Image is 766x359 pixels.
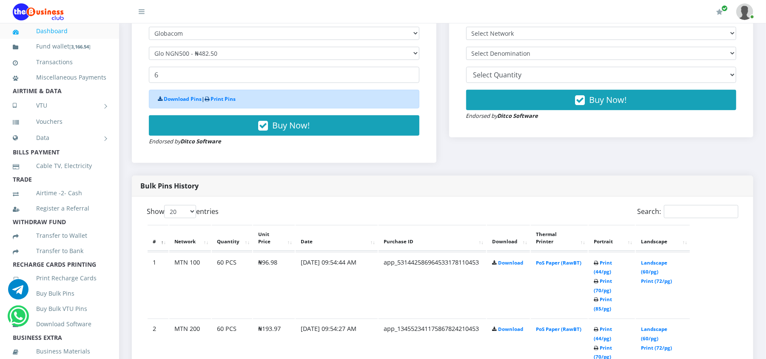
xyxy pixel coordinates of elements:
a: Transfer to Bank [13,241,106,261]
img: User [736,3,753,20]
small: Endorsed by [466,112,538,120]
a: Airtime -2- Cash [13,183,106,203]
td: MTN 100 [169,252,211,318]
img: Logo [13,3,64,20]
input: Search: [664,205,738,218]
strong: | [158,95,236,103]
th: Thermal Printer: activate to sort column ascending [531,225,588,251]
a: Chat for support [10,312,27,326]
strong: Ditco Software [180,137,221,145]
th: Portrait: activate to sort column ascending [589,225,635,251]
a: Dashboard [13,21,106,41]
a: Register a Referral [13,199,106,218]
a: Download [498,326,523,332]
b: 3,166.54 [71,43,89,50]
button: Buy Now! [149,115,419,136]
a: Fund wallet[3,166.54] [13,37,106,57]
td: ₦96.98 [253,252,295,318]
a: Print (72/pg) [641,345,672,351]
th: Network: activate to sort column ascending [169,225,211,251]
span: Buy Now! [272,120,310,131]
strong: Ditco Software [498,112,538,120]
span: Renew/Upgrade Subscription [721,5,728,11]
strong: Bulk Pins History [140,181,199,191]
a: Buy Bulk Pins [13,284,106,303]
th: Purchase ID: activate to sort column ascending [379,225,486,251]
button: Buy Now! [466,90,737,110]
a: PoS Paper (RawBT) [536,259,581,266]
a: Chat for support [8,285,28,299]
a: Buy Bulk VTU Pins [13,299,106,319]
th: Unit Price: activate to sort column ascending [253,225,295,251]
select: Showentries [164,205,196,218]
a: Landscape (60/pg) [641,259,667,275]
a: Download [498,259,523,266]
a: Print (70/pg) [594,278,612,293]
a: PoS Paper (RawBT) [536,326,581,332]
a: Vouchers [13,112,106,131]
span: Buy Now! [589,94,627,105]
a: Download Pins [164,95,202,103]
a: Print Recharge Cards [13,268,106,288]
th: Download: activate to sort column ascending [487,225,530,251]
a: VTU [13,95,106,116]
small: [ ] [69,43,91,50]
a: Transactions [13,52,106,72]
i: Renew/Upgrade Subscription [716,9,723,15]
a: Print (44/pg) [594,259,612,275]
td: [DATE] 09:54:44 AM [296,252,378,318]
a: Landscape (60/pg) [641,326,667,342]
th: #: activate to sort column descending [148,225,168,251]
a: Download Software [13,314,106,334]
input: Enter Quantity [149,67,419,83]
a: Print Pins [211,95,236,103]
a: Transfer to Wallet [13,226,106,245]
th: Quantity: activate to sort column ascending [212,225,252,251]
th: Landscape: activate to sort column ascending [636,225,690,251]
a: Cable TV, Electricity [13,156,106,176]
label: Search: [637,205,738,218]
td: app_531442586964533178110453 [379,252,486,318]
a: Print (44/pg) [594,326,612,342]
small: Endorsed by [149,137,221,145]
th: Date: activate to sort column ascending [296,225,378,251]
a: Print (85/pg) [594,296,612,312]
td: 1 [148,252,168,318]
a: Data [13,127,106,148]
a: Print (72/pg) [641,278,672,284]
label: Show entries [147,205,219,218]
td: 60 PCS [212,252,252,318]
a: Miscellaneous Payments [13,68,106,87]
